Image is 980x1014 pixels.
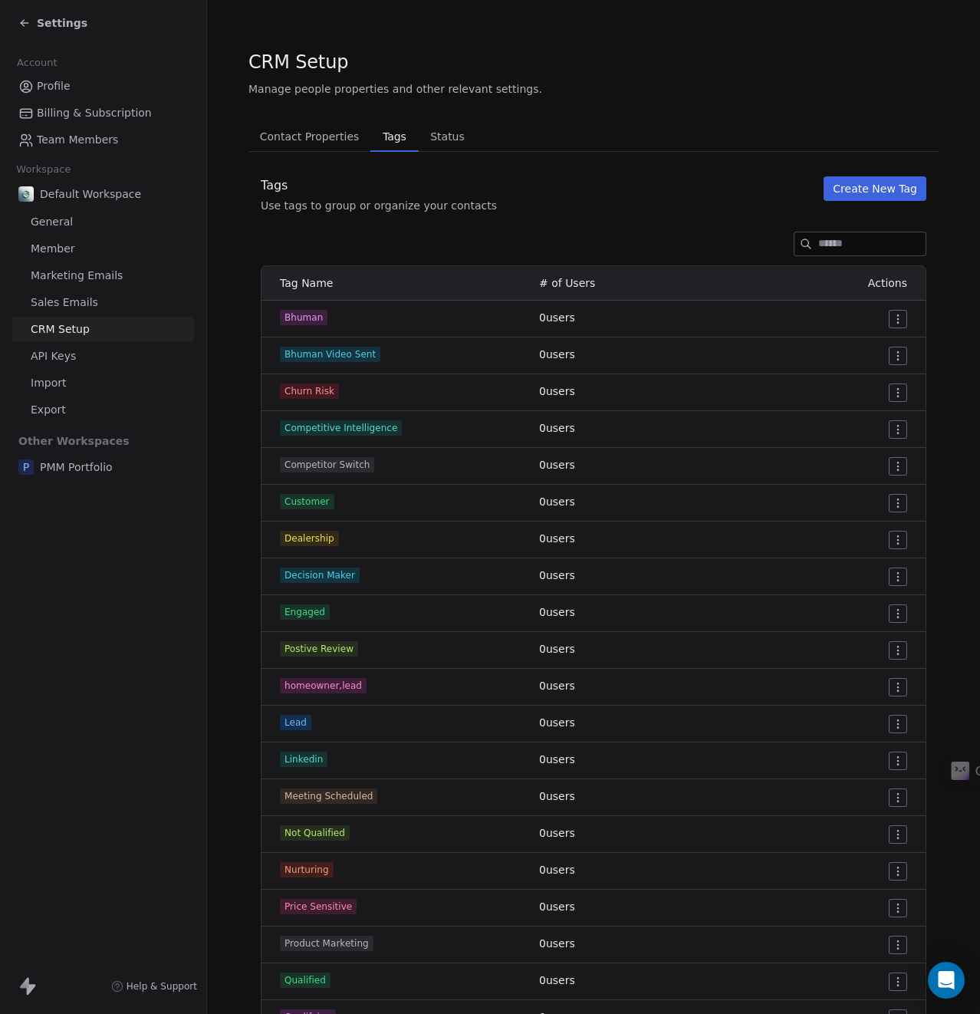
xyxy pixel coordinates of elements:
span: Manage people properties and other relevant settings. [248,81,542,97]
span: 0 users [539,569,575,581]
a: Settings [18,15,87,31]
span: 0 users [539,680,575,692]
span: Settings [37,15,87,31]
span: Customer [280,494,334,509]
span: General [31,214,73,230]
span: Competitor Switch [280,457,374,472]
span: 0 users [539,827,575,839]
a: Billing & Subscription [12,100,194,126]
span: 0 users [539,311,575,324]
div: Open Intercom Messenger [928,962,965,999]
span: Product Marketing [280,936,373,951]
a: Member [12,236,194,262]
span: Status [424,126,471,147]
span: Meeting Scheduled [280,788,377,804]
span: Marketing Emails [31,268,123,284]
span: CRM Setup [31,321,90,337]
a: Import [12,370,194,396]
img: GTM%20LABS%20LOGO.jpg [18,186,34,202]
span: 0 users [539,459,575,471]
span: PMM Portfolio [40,459,113,475]
span: Lead [280,715,311,730]
span: 0 users [539,606,575,618]
span: Engaged [280,604,330,620]
span: Nurturing [280,862,334,877]
span: 0 users [539,422,575,434]
a: Marketing Emails [12,263,194,288]
span: Dealership [280,531,339,546]
a: Sales Emails [12,290,194,315]
span: 0 users [539,974,575,986]
span: API Keys [31,348,76,364]
span: Default Workspace [40,186,141,202]
span: 0 users [539,790,575,802]
div: Tags [261,176,497,195]
button: Create New Tag [824,176,926,201]
span: Bhuman [280,310,327,325]
span: Account [10,51,64,74]
a: Help & Support [111,980,197,993]
span: Profile [37,78,71,94]
span: Competitive Intelligence [280,420,402,436]
span: Other Workspaces [12,429,136,453]
span: Postive Review [280,641,358,657]
span: # of Users [539,277,595,289]
span: Linkedin [280,752,327,767]
span: Bhuman Video Sent [280,347,380,362]
span: 0 users [539,864,575,876]
span: Actions [868,277,907,289]
a: Team Members [12,127,194,153]
div: Use tags to group or organize your contacts [261,198,497,213]
span: 0 users [539,495,575,508]
span: Tag Name [280,277,333,289]
span: Import [31,375,66,391]
span: Price Sensitive [280,899,357,914]
span: 0 users [539,900,575,913]
span: homeowner,lead [280,678,367,693]
span: 0 users [539,716,575,729]
span: Help & Support [127,980,197,993]
a: Export [12,397,194,423]
a: Profile [12,74,194,99]
span: 0 users [539,385,575,397]
a: API Keys [12,344,194,369]
span: Qualified [280,973,331,988]
span: Member [31,241,75,257]
span: 0 users [539,348,575,360]
span: Workspace [10,158,77,181]
span: 0 users [539,937,575,950]
a: General [12,209,194,235]
span: 0 users [539,532,575,545]
span: 0 users [539,753,575,765]
span: P [18,459,34,475]
a: CRM Setup [12,317,194,342]
span: CRM Setup [248,51,348,74]
span: Contact Properties [254,126,366,147]
span: 0 users [539,643,575,655]
span: Billing & Subscription [37,105,152,121]
span: Sales Emails [31,295,98,311]
span: Decision Maker [280,568,360,583]
span: Team Members [37,132,118,148]
span: Churn Risk [280,384,339,399]
span: Not Qualified [280,825,350,841]
span: Export [31,402,66,418]
span: Tags [377,126,412,147]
